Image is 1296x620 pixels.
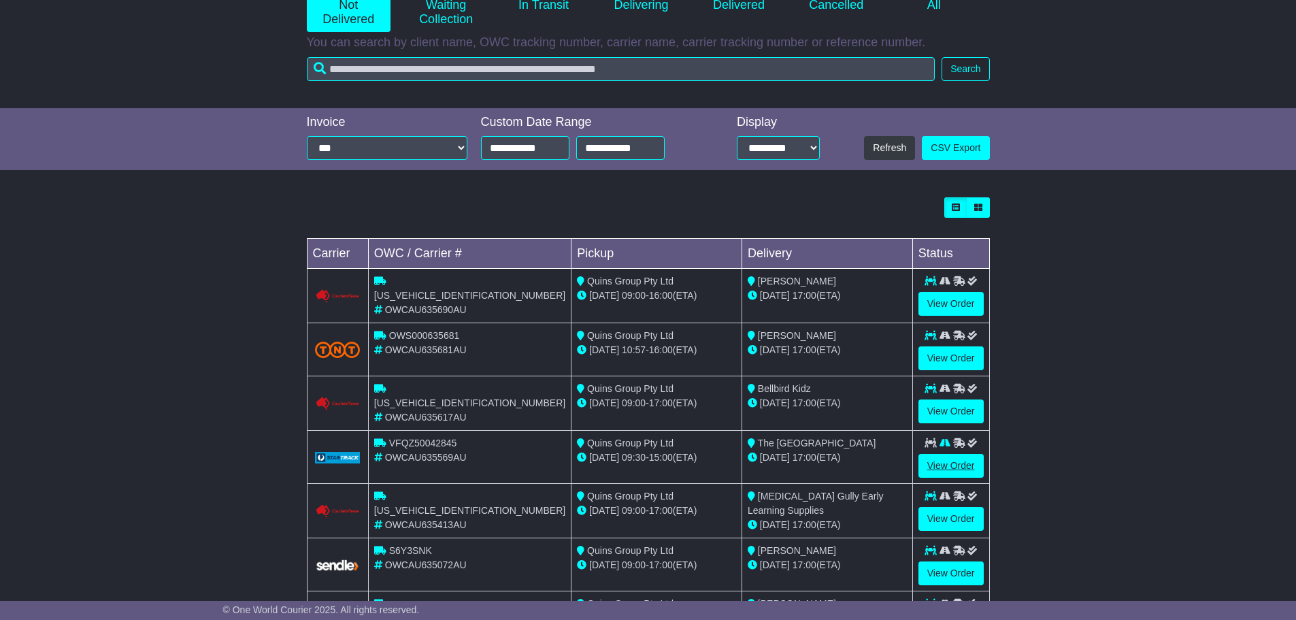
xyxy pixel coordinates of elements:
[622,397,646,408] span: 09:00
[315,559,360,571] img: GetCarrierServiceLogo
[922,136,989,160] a: CSV Export
[223,604,420,615] span: © One World Courier 2025. All rights reserved.
[589,290,619,301] span: [DATE]
[760,559,790,570] span: [DATE]
[622,559,646,570] span: 09:00
[760,452,790,463] span: [DATE]
[374,397,565,408] span: [US_VEHICLE_IDENTIFICATION_NUMBER]
[622,290,646,301] span: 09:00
[649,397,673,408] span: 17:00
[315,452,360,464] img: GetCarrierServiceLogo
[385,304,467,315] span: OWCAU635690AU
[918,507,984,531] a: View Order
[577,289,736,303] div: - (ETA)
[589,559,619,570] span: [DATE]
[793,519,816,530] span: 17:00
[587,383,674,394] span: Quins Group Pty Ltd
[315,397,360,411] img: Couriers_Please.png
[577,504,736,518] div: - (ETA)
[760,519,790,530] span: [DATE]
[589,397,619,408] span: [DATE]
[587,545,674,556] span: Quins Group Pty Ltd
[315,504,360,519] img: Couriers_Please.png
[385,344,467,355] span: OWCAU635681AU
[389,545,432,556] span: S6Y3SNK
[748,451,907,465] div: (ETA)
[385,519,467,530] span: OWCAU635413AU
[864,136,915,160] button: Refresh
[577,451,736,465] div: - (ETA)
[589,452,619,463] span: [DATE]
[758,438,876,448] span: The [GEOGRAPHIC_DATA]
[587,330,674,341] span: Quins Group Pty Ltd
[918,561,984,585] a: View Order
[649,452,673,463] span: 15:00
[742,239,912,269] td: Delivery
[760,290,790,301] span: [DATE]
[912,239,989,269] td: Status
[793,344,816,355] span: 17:00
[793,452,816,463] span: 17:00
[307,35,990,50] p: You can search by client name, OWC tracking number, carrier name, carrier tracking number or refe...
[385,559,467,570] span: OWCAU635072AU
[385,452,467,463] span: OWCAU635569AU
[577,396,736,410] div: - (ETA)
[307,115,467,130] div: Invoice
[748,558,907,572] div: (ETA)
[793,559,816,570] span: 17:00
[389,438,457,448] span: VFQZ50042845
[649,559,673,570] span: 17:00
[589,505,619,516] span: [DATE]
[748,396,907,410] div: (ETA)
[918,399,984,423] a: View Order
[577,558,736,572] div: - (ETA)
[793,397,816,408] span: 17:00
[374,290,565,301] span: [US_VEHICLE_IDENTIFICATION_NUMBER]
[748,289,907,303] div: (ETA)
[587,598,674,609] span: Quins Group Pty Ltd
[748,518,907,532] div: (ETA)
[748,491,884,516] span: [MEDICAL_DATA] Gully Early Learning Supplies
[737,115,820,130] div: Display
[758,276,836,287] span: [PERSON_NAME]
[942,57,989,81] button: Search
[649,344,673,355] span: 16:00
[760,397,790,408] span: [DATE]
[571,239,742,269] td: Pickup
[918,454,984,478] a: View Order
[389,330,460,341] span: OWS000635681
[758,383,811,394] span: Bellbird Kidz
[307,239,368,269] td: Carrier
[374,505,565,516] span: [US_VEHICLE_IDENTIFICATION_NUMBER]
[918,346,984,370] a: View Order
[577,343,736,357] div: - (ETA)
[622,344,646,355] span: 10:57
[589,344,619,355] span: [DATE]
[622,505,646,516] span: 09:00
[315,289,360,304] img: Couriers_Please.png
[368,239,571,269] td: OWC / Carrier #
[793,290,816,301] span: 17:00
[760,344,790,355] span: [DATE]
[385,412,467,423] span: OWCAU635617AU
[649,505,673,516] span: 17:00
[315,342,360,358] img: TNT_Domestic.png
[587,276,674,287] span: Quins Group Pty Ltd
[758,330,836,341] span: [PERSON_NAME]
[481,115,699,130] div: Custom Date Range
[758,545,836,556] span: [PERSON_NAME]
[587,438,674,448] span: Quins Group Pty Ltd
[758,598,836,609] span: [PERSON_NAME]
[748,343,907,357] div: (ETA)
[622,452,646,463] span: 09:30
[918,292,984,316] a: View Order
[587,491,674,502] span: Quins Group Pty Ltd
[649,290,673,301] span: 16:00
